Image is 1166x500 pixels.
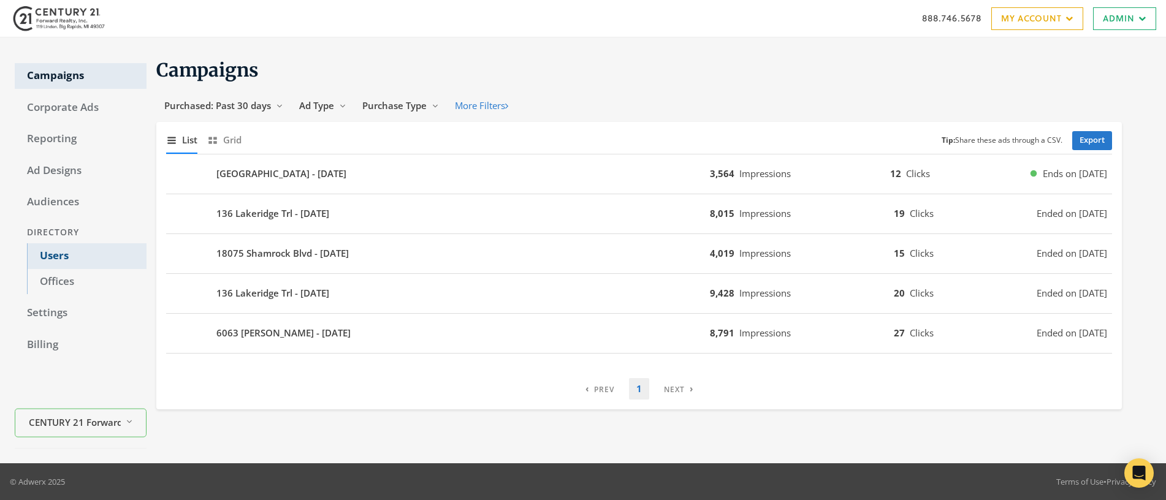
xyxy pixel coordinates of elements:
span: Impressions [739,247,791,259]
span: Impressions [739,167,791,180]
a: Settings [15,300,147,326]
b: 20 [894,287,905,299]
div: Directory [15,221,147,244]
span: Clicks [910,207,934,219]
span: Ended on [DATE] [1037,286,1107,300]
b: 8,791 [710,327,734,339]
b: 9,428 [710,287,734,299]
b: 6063 [PERSON_NAME] - [DATE] [216,326,351,340]
span: Impressions [739,327,791,339]
span: Purchased: Past 30 days [164,99,271,112]
p: © Adwerx 2025 [10,475,65,488]
b: 12 [890,167,901,180]
b: [GEOGRAPHIC_DATA] - [DATE] [216,167,346,181]
a: Privacy Policy [1107,476,1156,487]
small: Share these ads through a CSV. [942,135,1062,146]
button: More Filters [447,94,516,117]
button: Purchase Type [354,94,447,117]
a: Offices [27,269,147,295]
a: Terms of Use [1056,476,1103,487]
button: Purchased: Past 30 days [156,94,291,117]
b: 3,564 [710,167,734,180]
a: Admin [1093,7,1156,30]
a: Export [1072,131,1112,150]
b: 18075 Shamrock Blvd - [DATE] [216,246,349,260]
div: • [1056,475,1156,488]
span: Ad Type [299,99,334,112]
span: Ended on [DATE] [1037,326,1107,340]
b: 136 Lakeridge Trl - [DATE] [216,286,329,300]
b: 27 [894,327,905,339]
span: Grid [223,133,242,147]
button: 6063 [PERSON_NAME] - [DATE]8,791Impressions27ClicksEnded on [DATE] [166,319,1112,348]
span: Clicks [910,287,934,299]
a: Users [27,243,147,269]
button: Grid [207,127,242,153]
a: Campaigns [15,63,147,89]
b: 8,015 [710,207,734,219]
span: Clicks [910,327,934,339]
a: Corporate Ads [15,95,147,121]
b: Tip: [942,135,955,145]
span: Impressions [739,207,791,219]
nav: pagination [578,378,701,400]
b: 19 [894,207,905,219]
span: Ended on [DATE] [1037,206,1107,221]
button: 136 Lakeridge Trl - [DATE]9,428Impressions20ClicksEnded on [DATE] [166,279,1112,308]
a: 1 [629,378,649,400]
span: Clicks [910,247,934,259]
span: Ended on [DATE] [1037,246,1107,260]
img: Adwerx [10,3,108,34]
span: Ends on [DATE] [1043,167,1107,181]
a: Audiences [15,189,147,215]
a: Ad Designs [15,158,147,184]
div: Open Intercom Messenger [1124,458,1154,488]
b: 136 Lakeridge Trl - [DATE] [216,206,329,221]
button: 18075 Shamrock Blvd - [DATE]4,019Impressions15ClicksEnded on [DATE] [166,239,1112,268]
span: Impressions [739,287,791,299]
button: Ad Type [291,94,354,117]
a: 888.746.5678 [922,12,981,25]
b: 15 [894,247,905,259]
span: Purchase Type [362,99,427,112]
a: My Account [991,7,1083,30]
span: CENTURY 21 Forward [29,415,121,429]
a: Reporting [15,126,147,152]
button: List [166,127,197,153]
span: List [182,133,197,147]
b: 4,019 [710,247,734,259]
a: Billing [15,332,147,358]
span: Clicks [906,167,930,180]
button: 136 Lakeridge Trl - [DATE]8,015Impressions19ClicksEnded on [DATE] [166,199,1112,229]
button: CENTURY 21 Forward [15,409,147,438]
button: [GEOGRAPHIC_DATA] - [DATE]3,564Impressions12ClicksEnds on [DATE] [166,159,1112,189]
span: Campaigns [156,58,259,81]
